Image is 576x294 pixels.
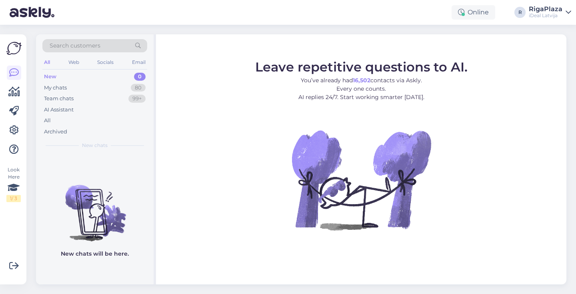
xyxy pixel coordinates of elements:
div: 1 / 3 [6,195,21,202]
div: R [514,7,526,18]
div: 0 [134,73,146,81]
div: Online [452,5,495,20]
div: Email [130,57,147,68]
div: 99+ [128,95,146,103]
div: 80 [131,84,146,92]
div: RigaPlaza [529,6,562,12]
div: iDeal Latvija [529,12,562,19]
img: Askly Logo [6,41,22,56]
div: Archived [44,128,67,136]
div: Team chats [44,95,74,103]
div: Web [67,57,81,68]
div: All [44,117,51,125]
div: New [44,73,56,81]
span: New chats [82,142,108,149]
b: 16,502 [353,77,370,84]
a: RigaPlazaiDeal Latvija [529,6,571,19]
div: Look Here [6,166,21,202]
img: No Chat active [289,108,433,252]
span: Leave repetitive questions to AI. [255,59,468,75]
div: My chats [44,84,67,92]
img: No chats [36,171,154,242]
div: AI Assistant [44,106,74,114]
span: Search customers [50,42,100,50]
p: New chats will be here. [61,250,129,258]
div: All [42,57,52,68]
p: You’ve already had contacts via Askly. Every one counts. AI replies 24/7. Start working smarter [... [255,76,468,101]
div: Socials [96,57,115,68]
